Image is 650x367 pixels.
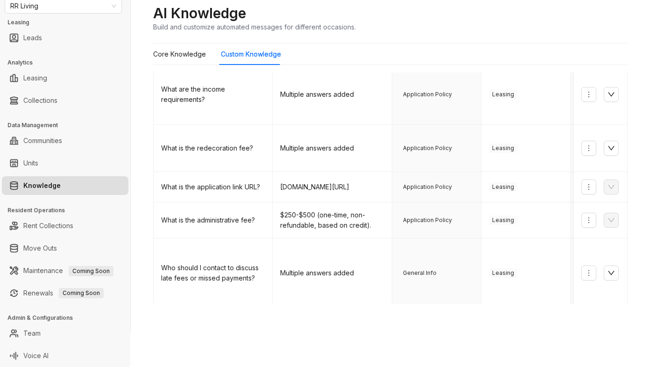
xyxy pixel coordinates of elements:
[400,182,455,192] span: Application Policy
[153,4,246,22] h2: AI Knowledge
[489,216,517,225] span: Leasing
[608,91,615,98] span: down
[273,202,392,238] td: $250-$500 (one-time, non-refundable, based on credit).
[400,216,455,225] span: Application Policy
[23,216,73,235] a: Rent Collections
[59,288,104,298] span: Coming Soon
[608,144,615,152] span: down
[489,268,517,278] span: Leasing
[161,182,265,192] div: What is the application link URL?
[585,183,593,191] span: more
[23,239,57,258] a: Move Outs
[161,263,265,283] div: Who should I contact to discuss late fees or missed payments?
[2,346,128,365] li: Voice AI
[2,131,128,150] li: Communities
[7,18,130,27] h3: Leasing
[161,215,265,225] div: What is the administrative fee?
[273,125,392,172] td: Multiple answers added
[400,268,440,278] span: General Info
[2,284,128,302] li: Renewals
[161,84,265,105] div: What are the income requirements?
[23,176,61,195] a: Knowledge
[23,324,41,343] a: Team
[273,65,392,125] td: Multiple answers added
[23,29,42,47] a: Leads
[2,154,128,173] li: Units
[7,314,130,322] h3: Admin & Configurations
[585,144,593,152] span: more
[273,172,392,202] td: [DOMAIN_NAME][URL]
[2,69,128,87] li: Leasing
[153,49,206,59] div: Core Knowledge
[2,176,128,195] li: Knowledge
[2,324,128,343] li: Team
[161,143,265,153] div: What is the redecoration fee?
[585,216,593,224] span: more
[69,266,113,276] span: Coming Soon
[2,261,128,280] li: Maintenance
[2,29,128,47] li: Leads
[23,69,47,87] a: Leasing
[7,58,130,67] h3: Analytics
[23,284,104,302] a: RenewalsComing Soon
[23,346,49,365] a: Voice AI
[23,131,62,150] a: Communities
[2,239,128,258] li: Move Outs
[608,269,615,277] span: down
[585,91,593,98] span: more
[489,182,517,192] span: Leasing
[489,144,517,153] span: Leasing
[273,238,392,308] td: Multiple answers added
[7,206,130,215] h3: Resident Operations
[23,154,38,173] a: Units
[2,216,128,235] li: Rent Collections
[7,121,130,130] h3: Data Management
[400,144,455,153] span: Application Policy
[23,91,57,110] a: Collections
[2,91,128,110] li: Collections
[221,49,281,59] div: Custom Knowledge
[400,90,455,99] span: Application Policy
[489,90,517,99] span: Leasing
[153,22,356,32] div: Build and customize automated messages for different occasions.
[585,269,593,277] span: more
